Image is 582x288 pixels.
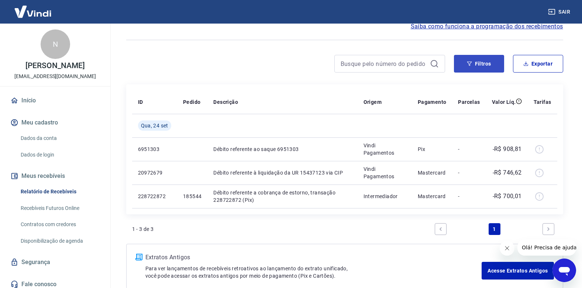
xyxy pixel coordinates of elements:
[18,131,101,146] a: Dados da conta
[9,115,101,131] button: Meu cadastro
[145,265,482,280] p: Para ver lançamentos de recebíveis retroativos ao lançamento do extrato unificado, você pode aces...
[9,0,57,23] img: Vindi
[9,254,101,270] a: Segurança
[138,98,143,106] p: ID
[18,147,101,162] a: Dados de login
[183,193,202,200] p: 185544
[458,169,480,176] p: -
[141,122,168,129] span: Qua, 24 set
[364,98,382,106] p: Origem
[18,217,101,232] a: Contratos com credores
[411,22,563,31] a: Saiba como funciona a programação dos recebimentos
[418,169,447,176] p: Mastercard
[138,145,171,153] p: 6951303
[213,169,351,176] p: Débito referente à liquidação da UR 15437123 via CIP
[534,98,551,106] p: Tarifas
[183,98,200,106] p: Pedido
[41,29,70,59] div: N
[432,220,557,238] ul: Pagination
[364,165,406,180] p: Vindi Pagamentos
[458,145,480,153] p: -
[364,193,406,200] p: Intermediador
[547,5,573,19] button: Sair
[454,55,504,73] button: Filtros
[132,225,154,233] p: 1 - 3 de 3
[489,223,500,235] a: Page 1 is your current page
[458,193,480,200] p: -
[513,55,563,73] button: Exportar
[213,145,351,153] p: Débito referente ao saque 6951303
[500,241,514,256] iframe: Fechar mensagem
[18,233,101,249] a: Disponibilização de agenda
[458,98,480,106] p: Parcelas
[18,184,101,199] a: Relatório de Recebíveis
[135,254,142,260] img: ícone
[493,168,522,177] p: -R$ 746,62
[14,73,96,80] p: [EMAIL_ADDRESS][DOMAIN_NAME]
[435,223,447,235] a: Previous page
[138,169,171,176] p: 20972679
[138,193,171,200] p: 228722872
[145,253,482,262] p: Extratos Antigos
[552,259,576,282] iframe: Botão para abrir a janela de mensagens
[25,62,85,70] p: [PERSON_NAME]
[364,142,406,157] p: Vindi Pagamentos
[418,98,447,106] p: Pagamento
[493,192,522,201] p: -R$ 700,01
[213,98,238,106] p: Descrição
[341,58,427,69] input: Busque pelo número do pedido
[493,145,522,154] p: -R$ 908,81
[492,98,516,106] p: Valor Líq.
[9,92,101,109] a: Início
[418,193,447,200] p: Mastercard
[213,189,351,204] p: Débito referente a cobrança de estorno, transação 228722872 (Pix)
[9,168,101,184] button: Meus recebíveis
[418,145,447,153] p: Pix
[18,201,101,216] a: Recebíveis Futuros Online
[482,262,554,280] a: Acesse Extratos Antigos
[4,5,62,11] span: Olá! Precisa de ajuda?
[517,239,576,256] iframe: Mensagem da empresa
[543,223,554,235] a: Next page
